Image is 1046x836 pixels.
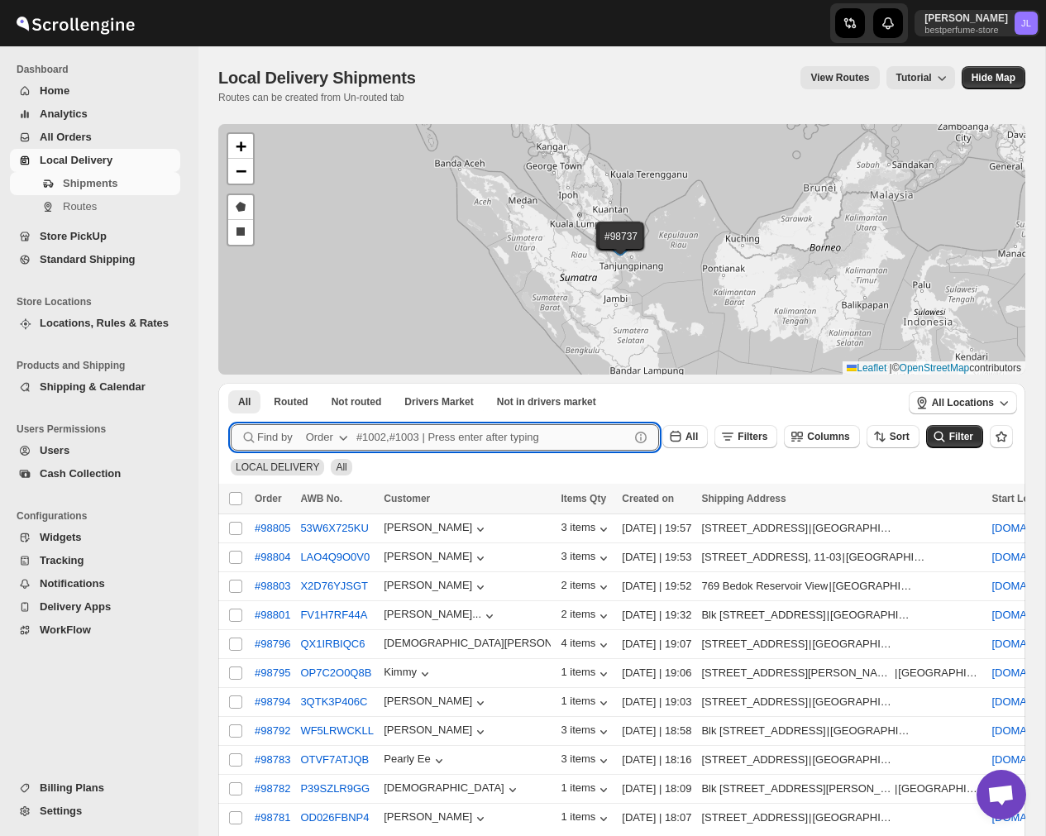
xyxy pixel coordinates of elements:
[10,549,180,572] button: Tracking
[322,390,392,413] button: Unrouted
[300,580,368,592] button: X2D76YJSGT
[701,723,982,739] div: |
[228,134,253,159] a: Zoom in
[896,72,932,84] span: Tutorial
[300,551,370,563] button: LAO4Q9O0V0
[807,431,849,442] span: Columns
[238,395,251,408] span: All
[17,63,187,76] span: Dashboard
[40,107,88,120] span: Analytics
[909,391,1017,414] button: All Locations
[236,160,246,181] span: −
[898,781,982,797] div: [GEOGRAPHIC_DATA]
[701,810,808,826] div: [STREET_ADDRESS]
[685,431,698,442] span: All
[40,600,111,613] span: Delivery Apps
[255,609,290,621] button: #98801
[255,522,290,534] div: #98805
[701,752,808,768] div: [STREET_ADDRESS]
[306,429,333,446] div: Order
[384,579,489,595] button: [PERSON_NAME]
[561,550,612,566] button: 3 items
[10,126,180,149] button: All Orders
[300,811,369,824] button: OD026FBNP4
[384,521,489,537] div: [PERSON_NAME]
[561,637,612,653] button: 4 items
[10,619,180,642] button: WorkFlow
[561,781,612,798] div: 1 items
[738,431,767,442] span: Filters
[701,665,894,681] div: [STREET_ADDRESS][PERSON_NAME]
[784,425,859,448] button: Columns
[40,131,92,143] span: All Orders
[561,695,612,711] button: 1 items
[300,666,371,679] button: OP7C2O0Q8B
[255,782,290,795] button: #98782
[336,461,346,473] span: All
[701,723,825,739] div: Blk [STREET_ADDRESS]
[10,375,180,399] button: Shipping & Calendar
[63,177,117,189] span: Shipments
[40,317,169,329] span: Locations, Rules & Rates
[701,607,982,623] div: |
[300,695,367,708] button: 3QTK3P406C
[10,776,180,800] button: Billing Plans
[561,752,612,769] div: 3 items
[561,521,612,537] button: 3 items
[701,781,982,797] div: |
[622,810,691,826] div: [DATE] | 18:07
[10,79,180,103] button: Home
[255,666,290,679] button: #98795
[1015,12,1038,35] span: Joshua Lui
[561,579,612,595] button: 2 items
[622,665,691,681] div: [DATE] | 19:06
[833,578,916,595] div: [GEOGRAPHIC_DATA]
[384,637,551,653] button: [DEMOGRAPHIC_DATA][PERSON_NAME]
[384,666,433,682] div: Kimmy
[662,425,708,448] button: All
[384,695,489,711] div: [PERSON_NAME]
[561,666,612,682] button: 1 items
[843,361,1025,375] div: © contributors
[228,195,253,220] a: Draw a polygon
[10,439,180,462] button: Users
[622,781,691,797] div: [DATE] | 18:09
[949,431,973,442] span: Filter
[255,753,290,766] button: #98783
[701,636,982,652] div: |
[608,238,633,256] img: Marker
[40,531,81,543] span: Widgets
[10,526,180,549] button: Widgets
[847,362,886,374] a: Leaflet
[701,578,828,595] div: 769 Bedok Reservoir View
[10,195,180,218] button: Routes
[800,66,879,89] button: view route
[40,781,104,794] span: Billing Plans
[915,10,1039,36] button: User menu
[701,520,808,537] div: [STREET_ADDRESS]
[846,549,929,566] div: [GEOGRAPHIC_DATA]
[701,520,982,537] div: |
[236,136,246,156] span: +
[300,493,342,504] span: AWB No.
[886,66,955,89] button: Tutorial
[255,724,290,737] button: #98792
[701,549,982,566] div: |
[384,550,489,566] div: [PERSON_NAME]
[300,638,365,650] button: QX1IRBIQC6
[701,694,808,710] div: [STREET_ADDRESS]
[40,230,107,242] span: Store PickUp
[300,724,374,737] button: WF5LRWCKLL
[255,695,290,708] button: #98794
[962,66,1025,89] button: Map action label
[701,493,786,504] span: Shipping Address
[384,781,520,798] div: [DEMOGRAPHIC_DATA]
